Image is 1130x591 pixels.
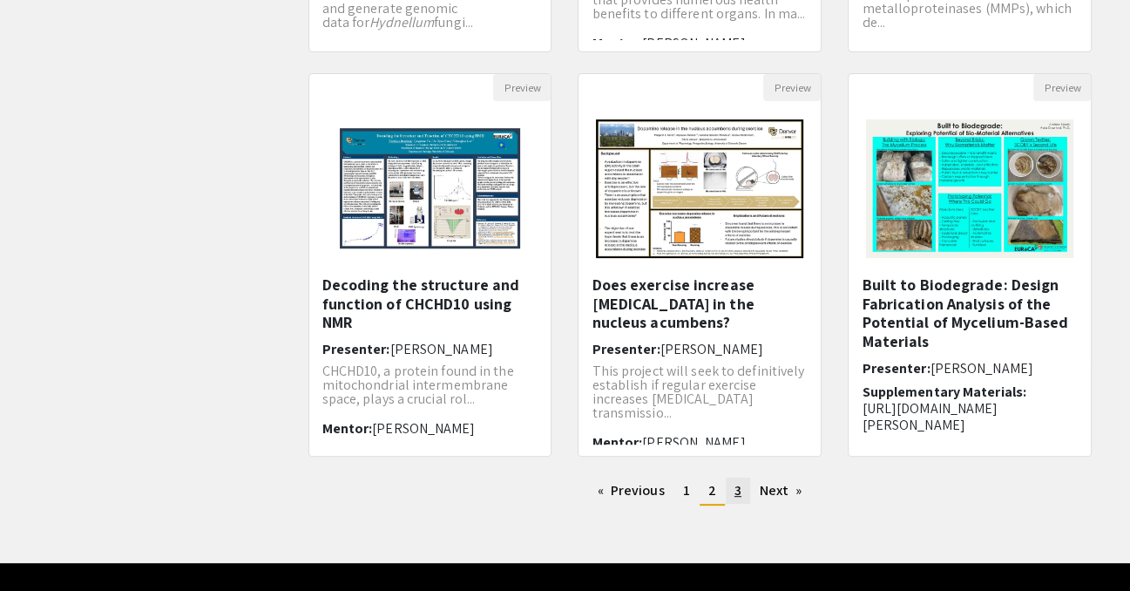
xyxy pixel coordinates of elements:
[322,275,538,332] h5: Decoding the structure and function of CHCHD10 using NMR
[372,419,475,438] span: [PERSON_NAME]
[592,275,808,332] h5: Does exercise increase [MEDICAL_DATA] in the nucleus acumbens?
[660,340,762,358] span: [PERSON_NAME]
[862,360,1078,377] h6: Presenter:
[683,481,690,499] span: 1
[930,359,1032,377] span: [PERSON_NAME]
[579,102,821,275] img: <p>Does exercise increase dopamine in the nucleus acumbens?</p>
[592,362,804,422] span: This project will seek to definitively establish if regular exercise increases [MEDICAL_DATA] tra...
[862,383,1025,401] span: Supplementary Materials:
[322,341,538,357] h6: Presenter:
[642,433,745,452] span: [PERSON_NAME]
[642,34,745,52] span: [PERSON_NAME]
[322,362,514,408] span: CHCHD10, a protein found in the mitochondrial intermembrane space, plays a crucial rol...
[592,34,642,52] span: Mentor:
[390,340,493,358] span: [PERSON_NAME]
[848,73,1092,457] div: Open Presentation <p>Built to Biodegrade: Design Fabrication Analysis of the Potential of Myceliu...
[862,400,1078,433] p: [URL][DOMAIN_NAME][PERSON_NAME]
[849,102,1091,275] img: <p>Built to Biodegrade: Design Fabrication Analysis of the Potential of Mycelium-Based Materials</p>
[763,74,821,101] button: Preview
[734,481,741,499] span: 3
[862,275,1078,350] h5: Built to Biodegrade: Design Fabrication Analysis of the Potential of Mycelium-Based Materials
[751,478,811,504] a: Next page
[13,513,74,578] iframe: Chat
[308,478,1093,506] ul: Pagination
[322,101,538,275] img: <p>Decoding the structure and function of CHCHD10 using NMR</p>
[308,73,552,457] div: Open Presentation <p>Decoding the structure and function of CHCHD10 using NMR</p>
[322,419,373,438] span: Mentor:
[708,481,716,499] span: 2
[1033,74,1091,101] button: Preview
[589,478,673,504] a: Previous page
[369,13,434,31] em: Hydnellum
[493,74,551,101] button: Preview
[578,73,822,457] div: Open Presentation <p>Does exercise increase dopamine in the nucleus acumbens?</p>
[592,341,808,357] h6: Presenter:
[592,433,642,452] span: Mentor:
